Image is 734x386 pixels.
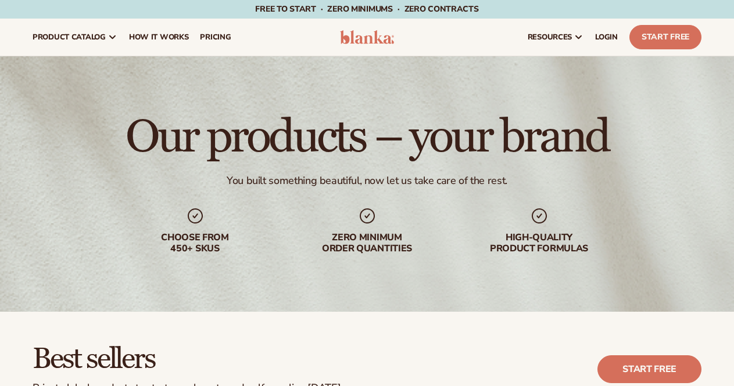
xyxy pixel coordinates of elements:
[33,33,106,42] span: product catalog
[595,33,618,42] span: LOGIN
[126,114,608,160] h1: Our products – your brand
[121,232,270,254] div: Choose from 450+ Skus
[528,33,572,42] span: resources
[589,19,624,56] a: LOGIN
[194,19,237,56] a: pricing
[227,174,507,187] div: You built something beautiful, now let us take care of the rest.
[340,30,395,44] img: logo
[33,344,343,375] h2: Best sellers
[129,33,189,42] span: How It Works
[465,232,614,254] div: High-quality product formulas
[123,19,195,56] a: How It Works
[629,25,701,49] a: Start Free
[255,3,478,15] span: Free to start · ZERO minimums · ZERO contracts
[597,355,701,383] a: Start free
[200,33,231,42] span: pricing
[27,19,123,56] a: product catalog
[522,19,589,56] a: resources
[293,232,442,254] div: Zero minimum order quantities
